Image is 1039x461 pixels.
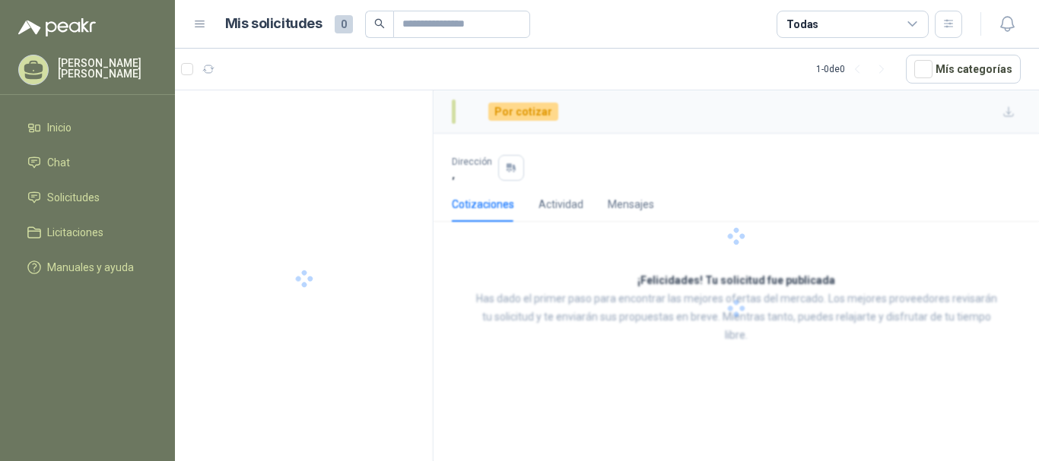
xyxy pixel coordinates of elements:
[816,57,894,81] div: 1 - 0 de 0
[374,18,385,29] span: search
[47,224,103,241] span: Licitaciones
[906,55,1021,84] button: Mís categorías
[47,119,71,136] span: Inicio
[335,15,353,33] span: 0
[18,18,96,36] img: Logo peakr
[18,113,157,142] a: Inicio
[18,148,157,177] a: Chat
[47,259,134,276] span: Manuales y ayuda
[225,13,323,35] h1: Mis solicitudes
[786,16,818,33] div: Todas
[18,253,157,282] a: Manuales y ayuda
[47,154,70,171] span: Chat
[58,58,157,79] p: [PERSON_NAME] [PERSON_NAME]
[18,183,157,212] a: Solicitudes
[18,218,157,247] a: Licitaciones
[47,189,100,206] span: Solicitudes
